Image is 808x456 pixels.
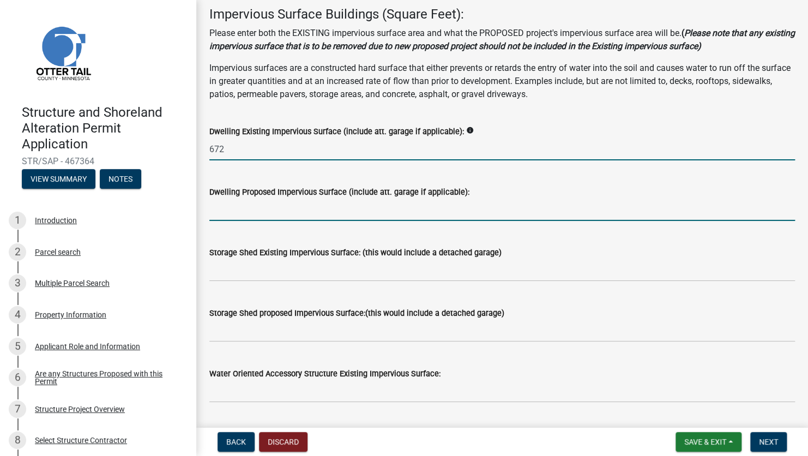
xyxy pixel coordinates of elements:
h4: Structure and Shoreland Alteration Permit Application [22,105,188,152]
button: Discard [259,432,307,452]
label: Water Oriented Accessory Structure Existing Impervious Surface: [209,370,441,378]
div: 2 [9,243,26,261]
img: Otter Tail County, Minnesota [22,11,104,93]
button: Notes [100,169,141,189]
div: Parcel search [35,248,81,256]
div: 7 [9,400,26,418]
strong: ( [682,28,684,38]
span: Next [759,437,778,446]
label: Dwelling Existing Impervious Surface (include att. garage if applicable): [209,128,464,136]
div: Multiple Parcel Search [35,279,110,287]
button: Save & Exit [676,432,741,452]
div: 1 [9,212,26,229]
wm-modal-confirm: Summary [22,176,95,184]
h4: Impervious Surface Buildings (Square Feet): [209,7,795,22]
label: Dwelling Proposed Impervious Surface (include att. garage if applicable): [209,189,469,196]
button: Back [218,432,255,452]
span: Back [226,437,246,446]
div: Property Information [35,311,106,319]
div: 4 [9,306,26,323]
p: Impervious surfaces are a constructed hard surface that either prevents or retards the entry of w... [209,62,795,101]
label: Storage Shed Existing Impervious Surface: (this would include a detached garage) [209,249,502,257]
div: 8 [9,431,26,449]
strong: Please note that any existing impervious surface that is to be removed due to new proposed projec... [209,28,795,51]
p: Please enter both the EXISTING impervious surface area and what the PROPOSED project's impervious... [209,27,795,53]
div: 5 [9,338,26,355]
button: View Summary [22,169,95,189]
i: info [466,127,474,134]
div: 3 [9,274,26,292]
div: Applicant Role and Information [35,343,140,350]
div: Select Structure Contractor [35,436,127,444]
div: Structure Project Overview [35,405,125,413]
button: Next [750,432,787,452]
span: STR/SAP - 467364 [22,156,174,166]
span: Save & Exit [684,437,726,446]
div: 6 [9,369,26,386]
div: Introduction [35,217,77,224]
div: Are any Structures Proposed with this Permit [35,370,179,385]
wm-modal-confirm: Notes [100,176,141,184]
label: Storage Shed proposed Impervious Surface:(this would include a detached garage) [209,310,504,317]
